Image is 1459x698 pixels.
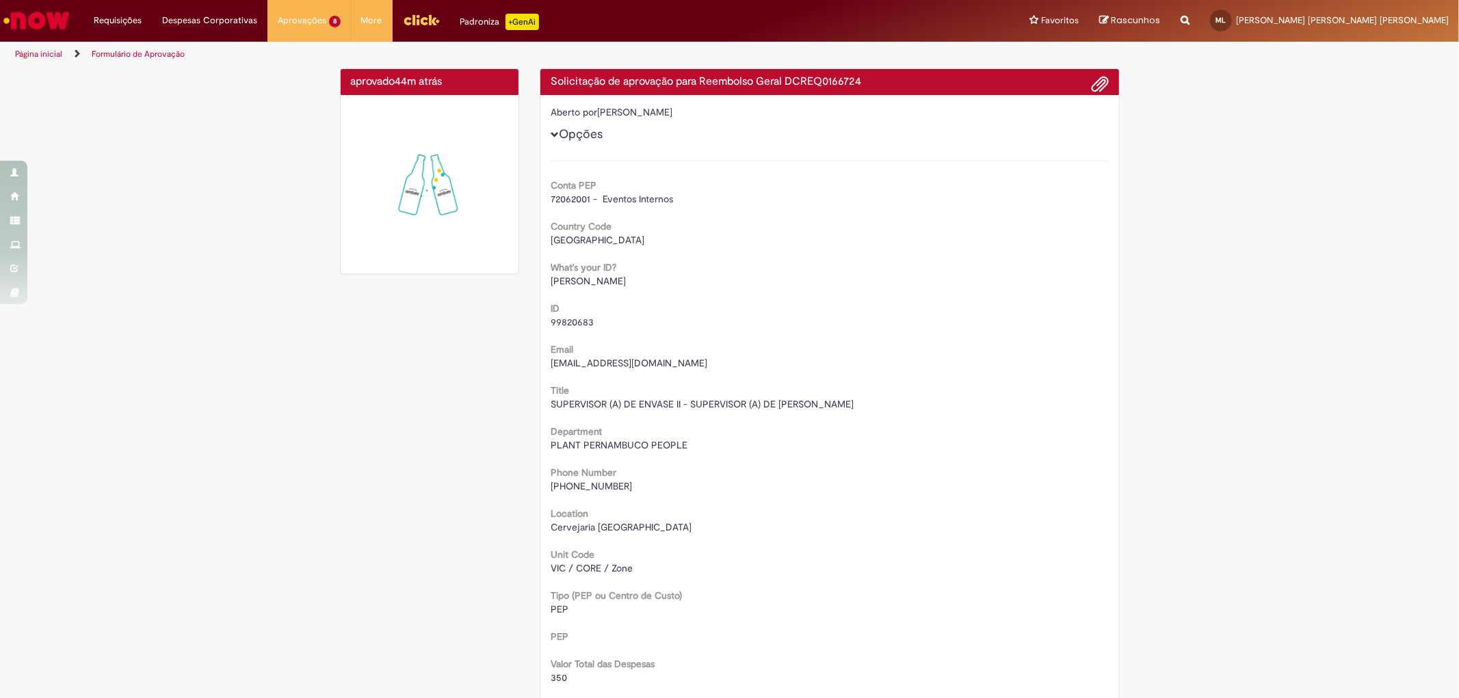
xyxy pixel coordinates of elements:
[1,7,72,34] img: ServiceNow
[551,105,597,119] label: Aberto por
[551,658,655,670] b: Valor Total das Despesas
[551,425,602,438] b: Department
[403,10,440,30] img: click_logo_yellow_360x200.png
[551,76,1109,88] h4: Solicitação de aprovação para Reembolso Geral DCREQ0166724
[551,179,596,191] b: Conta PEP
[329,16,341,27] span: 8
[460,14,539,30] div: Padroniza
[551,220,612,232] b: Country Code
[551,357,707,369] span: [EMAIL_ADDRESS][DOMAIN_NAME]
[94,14,142,27] span: Requisições
[505,14,539,30] p: +GenAi
[551,316,594,328] span: 99820683
[551,343,573,355] b: Email
[551,562,633,574] span: VIC / CORE / Zone
[551,507,588,520] b: Location
[551,261,616,273] b: What's your ID?
[551,466,616,479] b: Phone Number
[551,480,632,492] span: [PHONE_NUMBER]
[551,589,682,602] b: Tipo (PEP ou Centro de Custo)
[361,14,382,27] span: More
[551,275,626,287] span: [PERSON_NAME]
[92,49,185,59] a: Formulário de Aprovação
[551,521,692,533] span: Cervejaria [GEOGRAPHIC_DATA]
[351,105,509,263] img: sucesso_1.gif
[551,105,1109,122] div: [PERSON_NAME]
[1041,14,1079,27] span: Favoritos
[551,384,569,397] b: Title
[551,302,560,314] b: ID
[551,548,594,561] b: Unit Code
[1111,14,1160,27] span: Rascunhos
[162,14,257,27] span: Despesas Corporativas
[1216,16,1226,25] span: ML
[551,439,687,451] span: PLANT PERNAMBUCO PEOPLE
[551,193,673,205] span: 72062001 - Eventos Internos
[10,42,962,67] ul: Trilhas de página
[551,603,568,615] span: PEP
[1236,14,1449,26] span: [PERSON_NAME] [PERSON_NAME] [PERSON_NAME]
[1099,14,1160,27] a: Rascunhos
[351,76,509,88] h4: aprovado
[551,671,567,684] span: 350
[551,398,854,410] span: SUPERVISOR (A) DE ENVASE II - SUPERVISOR (A) DE [PERSON_NAME]
[278,14,326,27] span: Aprovações
[15,49,62,59] a: Página inicial
[551,630,568,643] b: PEP
[551,234,644,246] span: [GEOGRAPHIC_DATA]
[395,75,443,88] span: 44m atrás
